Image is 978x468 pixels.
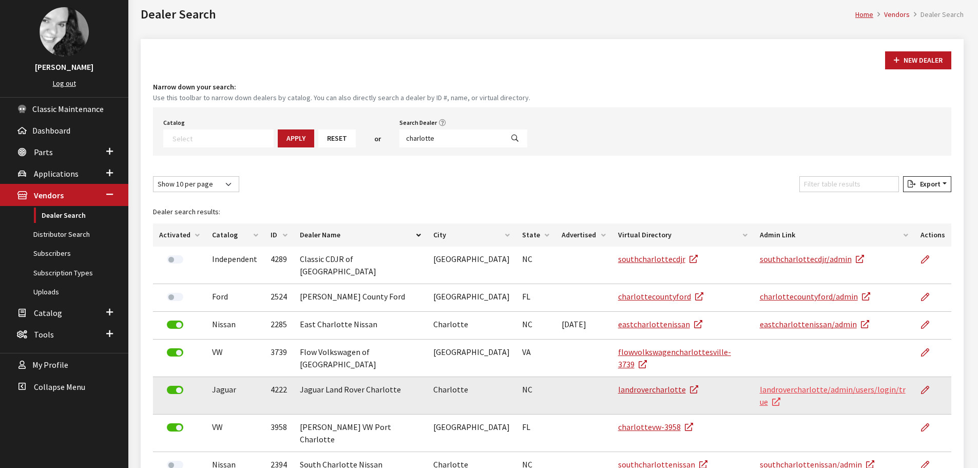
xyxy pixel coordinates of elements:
label: Deactivate Dealer [167,423,183,432]
h4: Narrow down your search: [153,82,951,92]
td: [GEOGRAPHIC_DATA] [427,284,516,312]
a: Edit Dealer [921,247,938,272]
label: Activate Dealer [167,255,183,264]
label: Deactivate Dealer [167,321,183,329]
td: NC [516,312,555,340]
a: flowvolkswagencharlottesville-3739 [618,347,731,369]
button: New Dealer [885,51,951,69]
a: charlottecountyford [618,291,703,302]
span: Classic Maintenance [32,104,104,114]
td: 3958 [264,415,294,452]
a: Edit Dealer [921,377,938,403]
td: Charlotte [427,377,516,415]
th: City: activate to sort column ascending [427,223,516,247]
a: Log out [53,79,76,88]
label: Deactivate Dealer [167,348,183,357]
button: Reset [318,129,356,147]
caption: Dealer search results: [153,200,951,223]
textarea: Search [172,134,273,143]
span: Collapse Menu [34,382,85,392]
td: Classic CDJR of [GEOGRAPHIC_DATA] [294,247,427,284]
span: Tools [34,329,54,340]
td: [PERSON_NAME] VW Port Charlotte [294,415,427,452]
a: charlottevw-3958 [618,422,693,432]
a: Edit Dealer [921,284,938,310]
td: [GEOGRAPHIC_DATA] [427,415,516,452]
a: eastcharlottenissan [618,319,702,329]
td: Nissan [206,312,264,340]
td: VA [516,340,555,377]
td: Independent [206,247,264,284]
button: Apply [278,129,314,147]
button: Export [903,176,951,192]
td: 2285 [264,312,294,340]
a: landrovercharlotte [618,384,698,395]
td: 4222 [264,377,294,415]
a: Edit Dealer [921,415,938,440]
span: Parts [34,147,53,157]
td: Ford [206,284,264,312]
span: Select [163,129,274,147]
th: Admin Link: activate to sort column ascending [754,223,914,247]
span: or [374,134,381,144]
td: Charlotte [427,312,516,340]
li: Vendors [873,9,910,20]
span: My Profile [32,360,68,370]
li: Dealer Search [910,9,964,20]
td: East Charlotte Nissan [294,312,427,340]
a: southcharlottecdjr [618,254,698,264]
input: Search [399,129,503,147]
label: Activate Dealer [167,293,183,301]
td: Jaguar Land Rover Charlotte [294,377,427,415]
h1: Dealer Search [141,5,855,24]
a: southcharlottecdjr/admin [760,254,864,264]
td: 4289 [264,247,294,284]
td: 3739 [264,340,294,377]
span: Catalog [34,308,62,318]
th: Virtual Directory: activate to sort column ascending [612,223,754,247]
span: Export [916,179,941,189]
span: Dashboard [32,125,70,136]
td: NC [516,247,555,284]
th: Dealer Name: activate to sort column descending [294,223,427,247]
td: 2524 [264,284,294,312]
a: Edit Dealer [921,340,938,365]
label: Search Dealer [399,118,437,127]
th: ID: activate to sort column ascending [264,223,294,247]
label: Deactivate Dealer [167,386,183,394]
a: Edit Dealer [921,312,938,338]
h3: [PERSON_NAME] [10,61,118,73]
img: Khrystal Dorton [40,7,89,57]
input: Filter table results [799,176,899,192]
td: NC [516,377,555,415]
th: Catalog: activate to sort column ascending [206,223,264,247]
td: FL [516,415,555,452]
label: Catalog [163,118,185,127]
a: charlottecountyford/admin [760,291,870,302]
button: Search [503,129,527,147]
th: State: activate to sort column ascending [516,223,555,247]
a: landrovercharlotte/admin/users/login/true [760,384,906,407]
small: Use this toolbar to narrow down dealers by catalog. You can also directly search a dealer by ID #... [153,92,951,103]
a: Home [855,10,873,19]
td: VW [206,415,264,452]
a: eastcharlottenissan/admin [760,319,869,329]
td: VW [206,340,264,377]
td: [GEOGRAPHIC_DATA] [427,340,516,377]
td: [GEOGRAPHIC_DATA] [427,247,516,284]
th: Advertised: activate to sort column ascending [555,223,612,247]
th: Actions [914,223,951,247]
th: Activated: activate to sort column ascending [153,223,206,247]
td: [PERSON_NAME] County Ford [294,284,427,312]
span: Vendors [34,191,64,201]
td: Jaguar [206,377,264,415]
td: Flow Volkswagen of [GEOGRAPHIC_DATA] [294,340,427,377]
td: FL [516,284,555,312]
span: Applications [34,169,79,179]
td: [DATE] [555,312,612,340]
